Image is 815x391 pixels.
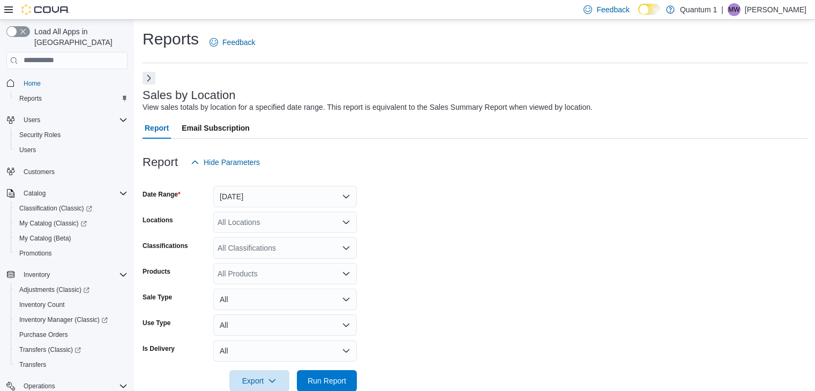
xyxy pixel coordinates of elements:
[143,267,170,276] label: Products
[15,328,72,341] a: Purchase Orders
[15,232,128,245] span: My Catalog (Beta)
[143,89,236,102] h3: Sales by Location
[19,268,54,281] button: Inventory
[596,4,629,15] span: Feedback
[182,117,250,139] span: Email Subscription
[19,187,50,200] button: Catalog
[15,298,128,311] span: Inventory Count
[2,164,132,179] button: Customers
[19,315,108,324] span: Inventory Manager (Classic)
[19,166,59,178] a: Customers
[143,72,155,85] button: Next
[15,247,56,260] a: Promotions
[24,270,50,279] span: Inventory
[15,217,128,230] span: My Catalog (Classic)
[213,186,357,207] button: [DATE]
[15,283,94,296] a: Adjustments (Classic)
[15,217,91,230] a: My Catalog (Classic)
[19,268,128,281] span: Inventory
[11,127,132,142] button: Security Roles
[213,340,357,362] button: All
[30,26,128,48] span: Load All Apps in [GEOGRAPHIC_DATA]
[143,344,175,353] label: Is Delivery
[11,297,132,312] button: Inventory Count
[11,91,132,106] button: Reports
[15,283,128,296] span: Adjustments (Classic)
[143,190,181,199] label: Date Range
[11,357,132,372] button: Transfers
[143,293,172,302] label: Sale Type
[222,37,255,48] span: Feedback
[143,156,178,169] h3: Report
[186,152,264,173] button: Hide Parameters
[15,328,128,341] span: Purchase Orders
[728,3,741,16] div: Michael Wuest
[15,202,128,215] span: Classification (Classic)
[2,76,132,91] button: Home
[19,360,46,369] span: Transfers
[143,319,170,327] label: Use Type
[19,234,71,243] span: My Catalog (Beta)
[342,269,350,278] button: Open list of options
[2,112,132,127] button: Users
[143,28,199,50] h1: Reports
[24,168,55,176] span: Customers
[15,343,85,356] a: Transfers (Classic)
[15,232,76,245] a: My Catalog (Beta)
[143,216,173,224] label: Locations
[11,246,132,261] button: Promotions
[15,129,65,141] a: Security Roles
[11,312,132,327] a: Inventory Manager (Classic)
[11,231,132,246] button: My Catalog (Beta)
[15,358,50,371] a: Transfers
[15,92,46,105] a: Reports
[15,313,112,326] a: Inventory Manager (Classic)
[11,282,132,297] a: Adjustments (Classic)
[24,189,46,198] span: Catalog
[638,4,661,15] input: Dark Mode
[680,3,717,16] p: Quantum 1
[19,77,128,90] span: Home
[19,285,89,294] span: Adjustments (Classic)
[24,382,55,390] span: Operations
[19,114,44,126] button: Users
[15,129,128,141] span: Security Roles
[2,186,132,201] button: Catalog
[204,157,260,168] span: Hide Parameters
[213,314,357,336] button: All
[11,216,132,231] a: My Catalog (Classic)
[342,218,350,227] button: Open list of options
[213,289,357,310] button: All
[21,4,70,15] img: Cova
[19,300,65,309] span: Inventory Count
[19,187,128,200] span: Catalog
[2,267,132,282] button: Inventory
[721,3,723,16] p: |
[24,116,40,124] span: Users
[19,114,128,126] span: Users
[19,204,92,213] span: Classification (Classic)
[143,242,188,250] label: Classifications
[308,375,346,386] span: Run Report
[342,244,350,252] button: Open list of options
[15,202,96,215] a: Classification (Classic)
[19,94,42,103] span: Reports
[11,142,132,157] button: Users
[143,102,593,113] div: View sales totals by location for a specified date range. This report is equivalent to the Sales ...
[19,77,45,90] a: Home
[728,3,739,16] span: MW
[19,131,61,139] span: Security Roles
[19,345,81,354] span: Transfers (Classic)
[11,327,132,342] button: Purchase Orders
[205,32,259,53] a: Feedback
[145,117,169,139] span: Report
[19,330,68,339] span: Purchase Orders
[15,144,40,156] a: Users
[19,219,87,228] span: My Catalog (Classic)
[19,249,52,258] span: Promotions
[19,165,128,178] span: Customers
[15,144,128,156] span: Users
[745,3,806,16] p: [PERSON_NAME]
[11,342,132,357] a: Transfers (Classic)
